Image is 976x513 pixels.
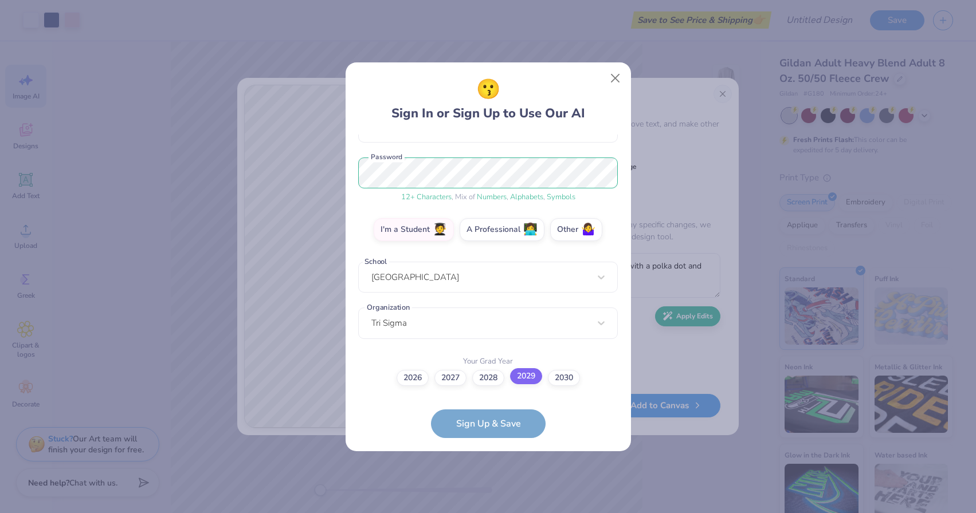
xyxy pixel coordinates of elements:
label: Other [550,218,602,241]
span: 🤷‍♀️ [581,223,595,236]
label: 2029 [510,368,542,384]
button: Close [604,67,626,89]
label: Your Grad Year [463,356,513,368]
label: 2028 [472,370,504,386]
label: 2030 [548,370,580,386]
label: I'm a Student [374,218,454,241]
label: 2026 [397,370,429,386]
span: 🧑‍🎓 [433,223,447,236]
div: , Mix of , , [358,192,618,203]
label: Organization [364,302,411,313]
label: 2027 [434,370,467,386]
span: Alphabets [510,192,543,202]
span: 12 + Characters [401,192,452,202]
span: Symbols [547,192,575,202]
span: 😗 [476,75,500,104]
span: 👩‍💻 [523,223,538,236]
label: A Professional [460,218,544,241]
label: School [363,256,389,267]
div: Sign In or Sign Up to Use Our AI [391,75,585,123]
span: Numbers [477,192,507,202]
